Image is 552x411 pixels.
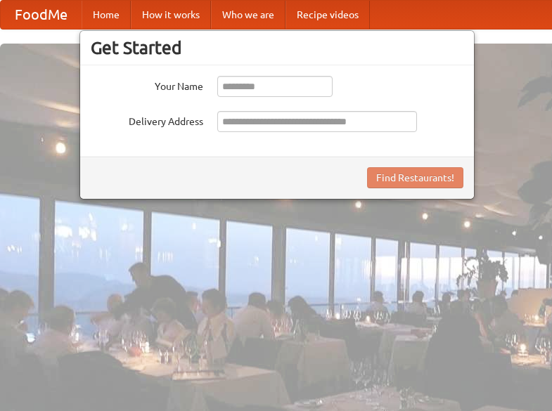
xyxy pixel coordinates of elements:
[91,76,203,93] label: Your Name
[91,37,463,58] h3: Get Started
[285,1,370,29] a: Recipe videos
[211,1,285,29] a: Who we are
[82,1,131,29] a: Home
[367,167,463,188] button: Find Restaurants!
[131,1,211,29] a: How it works
[91,111,203,129] label: Delivery Address
[1,1,82,29] a: FoodMe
